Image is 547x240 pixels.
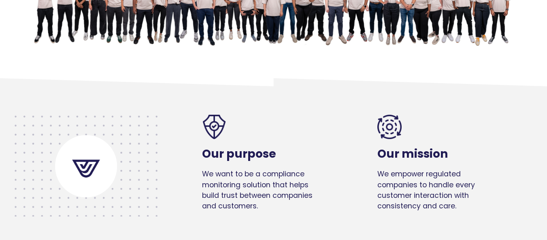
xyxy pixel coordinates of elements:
[377,115,402,139] img: consistency
[377,147,496,161] h2: Our mission
[202,115,226,139] img: trusted
[15,116,158,216] img: voyc-logo-mark-03
[377,169,496,212] p: We empower regulated companies to handle every customer interaction with consistency and care.
[202,169,321,212] p: We want to be a compliance monitoring solution that helps build trust between companies and custo...
[202,147,321,161] h2: Our purpose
